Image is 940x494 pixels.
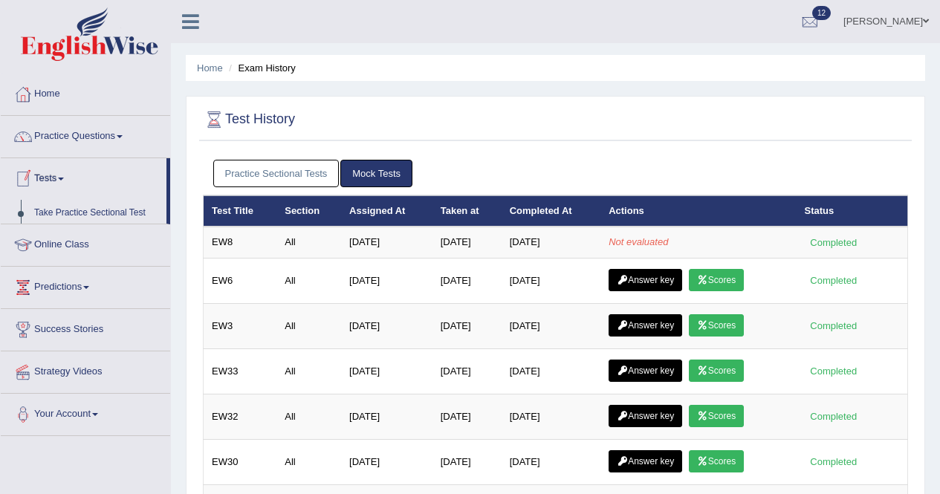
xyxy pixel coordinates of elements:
[213,160,340,187] a: Practice Sectional Tests
[276,303,341,348] td: All
[341,227,432,258] td: [DATE]
[689,360,744,382] a: Scores
[1,351,170,389] a: Strategy Videos
[432,303,502,348] td: [DATE]
[1,74,170,111] a: Home
[805,318,863,334] div: Completed
[502,394,601,439] td: [DATE]
[805,235,863,250] div: Completed
[204,258,277,303] td: EW6
[204,439,277,484] td: EW30
[689,450,744,472] a: Scores
[27,200,166,227] a: Take Practice Sectional Test
[341,439,432,484] td: [DATE]
[341,195,432,227] th: Assigned At
[432,394,502,439] td: [DATE]
[609,236,668,247] em: Not evaluated
[1,116,170,153] a: Practice Questions
[432,227,502,258] td: [DATE]
[225,61,296,75] li: Exam History
[502,258,601,303] td: [DATE]
[197,62,223,74] a: Home
[204,394,277,439] td: EW32
[276,195,341,227] th: Section
[1,267,170,304] a: Predictions
[689,314,744,337] a: Scores
[204,227,277,258] td: EW8
[341,348,432,394] td: [DATE]
[502,439,601,484] td: [DATE]
[502,195,601,227] th: Completed At
[502,348,601,394] td: [DATE]
[432,348,502,394] td: [DATE]
[204,348,277,394] td: EW33
[341,303,432,348] td: [DATE]
[689,269,744,291] a: Scores
[276,348,341,394] td: All
[432,195,502,227] th: Taken at
[1,394,170,431] a: Your Account
[1,309,170,346] a: Success Stories
[609,269,682,291] a: Answer key
[812,6,831,20] span: 12
[609,405,682,427] a: Answer key
[204,303,277,348] td: EW3
[204,195,277,227] th: Test Title
[432,439,502,484] td: [DATE]
[600,195,796,227] th: Actions
[340,160,412,187] a: Mock Tests
[805,363,863,379] div: Completed
[805,273,863,288] div: Completed
[609,314,682,337] a: Answer key
[797,195,908,227] th: Status
[502,227,601,258] td: [DATE]
[502,303,601,348] td: [DATE]
[432,258,502,303] td: [DATE]
[276,439,341,484] td: All
[276,258,341,303] td: All
[1,224,170,261] a: Online Class
[609,360,682,382] a: Answer key
[341,394,432,439] td: [DATE]
[203,108,295,131] h2: Test History
[1,158,166,195] a: Tests
[276,227,341,258] td: All
[805,454,863,469] div: Completed
[276,394,341,439] td: All
[609,450,682,472] a: Answer key
[805,409,863,424] div: Completed
[689,405,744,427] a: Scores
[341,258,432,303] td: [DATE]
